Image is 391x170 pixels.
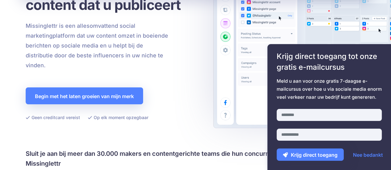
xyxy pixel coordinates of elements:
[277,52,377,72] font: Krijg direct toegang tot onze gratis e-mailcursus
[26,23,168,68] font: Missinglettr is een allesomvattend social marketingplatform dat uw content omzet in boeiende beri...
[94,115,148,120] font: Op elk moment opzegbaar
[347,148,389,161] a: Nee bedankt
[291,152,338,158] font: Krijg direct toegang
[353,152,383,158] font: Nee bedankt
[277,78,382,100] font: Meld u aan voor onze gratis 7-daagse e-mailcursus over hoe u via sociale media enorm veel verkeer...
[26,150,334,167] font: Sluit je aan bij meer dan 30.000 makers en contentgerichte teams die hun concurrenten overtreffen...
[277,148,344,161] button: Krijg direct toegang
